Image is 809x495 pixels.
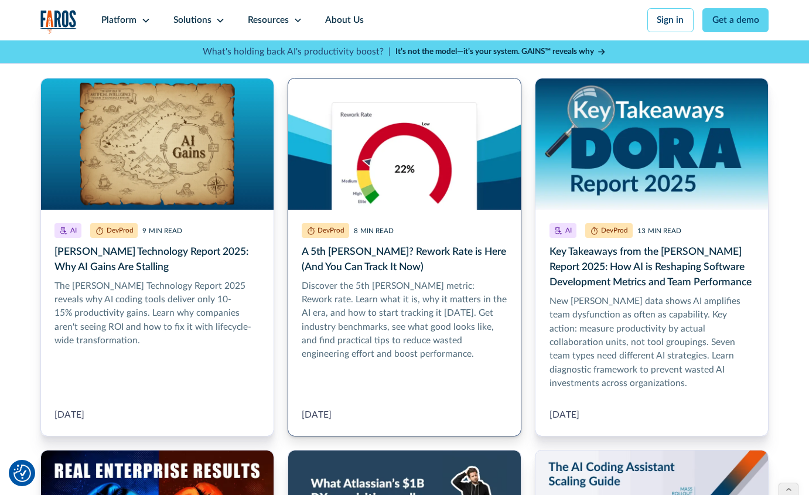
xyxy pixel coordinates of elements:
div: Platform [101,13,136,27]
img: A semicircular gauge chart titled “Rework Rate.” The needle points to 22%, which falls in the red... [288,78,521,209]
button: Cookie Settings [13,465,31,482]
div: Solutions [173,13,211,27]
p: What's holding back AI's productivity boost? | [203,45,391,59]
a: home [40,10,77,33]
img: Revisit consent button [13,465,31,482]
a: It’s not the model—it’s your system. GAINS™ reveals why [395,46,606,57]
img: Key takeaways from the DORA Report 2025 [535,78,768,209]
a: Get a demo [702,8,769,32]
div: Resources [248,13,289,27]
img: Logo of the analytics and reporting company Faros. [40,10,77,33]
a: Key Takeaways from the DORA Report 2025: How AI is Reshaping Software Development Metrics and Tea... [535,78,769,436]
img: Treasure map to the lost isle of artificial intelligence [41,78,274,209]
a: Bain Technology Report 2025: Why AI Gains Are Stalling [40,78,274,436]
a: Sign in [647,8,694,32]
strong: It’s not the model—it’s your system. GAINS™ reveals why [395,47,594,56]
a: A 5th DORA Metric? Rework Rate is Here (And You Can Track It Now) [288,78,521,436]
